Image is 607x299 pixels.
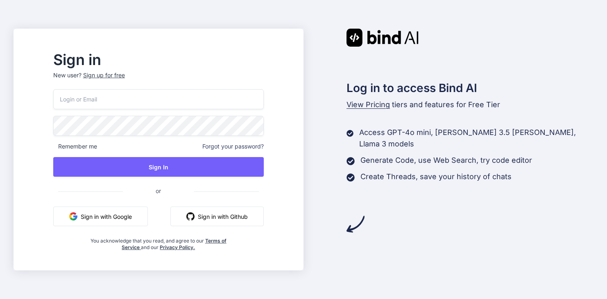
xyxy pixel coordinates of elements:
span: Remember me [53,142,97,151]
p: Access GPT-4o mini, [PERSON_NAME] 3.5 [PERSON_NAME], Llama 3 models [359,127,593,150]
img: arrow [347,215,365,233]
img: Bind AI logo [347,29,419,47]
img: google [69,212,77,220]
div: Sign up for free [83,71,125,79]
img: github [186,212,195,220]
button: Sign In [53,157,264,177]
p: tiers and features for Free Tier [347,99,594,110]
p: Generate Code, use Web Search, try code editor [360,155,532,166]
input: Login or Email [53,89,264,109]
h2: Sign in [53,53,264,66]
a: Terms of Service [122,238,226,250]
span: or [123,181,194,201]
p: Create Threads, save your history of chats [360,171,512,182]
h2: Log in to access Bind AI [347,79,594,97]
a: Privacy Policy. [160,244,195,250]
span: Forgot your password? [202,142,264,151]
button: Sign in with Github [170,207,264,226]
span: View Pricing [347,100,390,109]
button: Sign in with Google [53,207,148,226]
div: You acknowledge that you read, and agree to our and our [88,233,229,251]
p: New user? [53,71,264,89]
